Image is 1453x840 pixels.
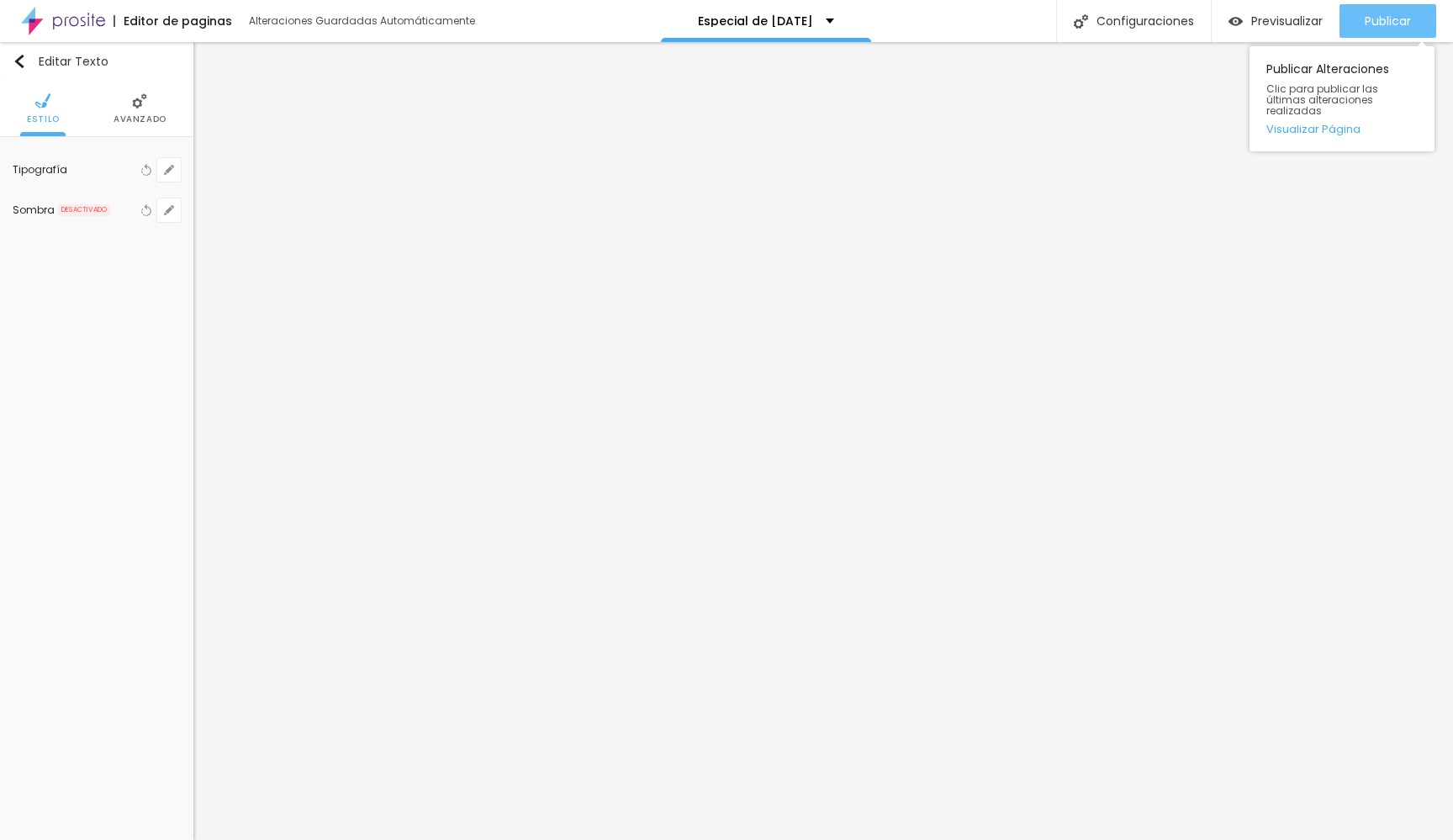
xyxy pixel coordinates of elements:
span: Clic para publicar las últimas alteraciones realizadas [1266,83,1418,117]
div: Editor de paginas [114,15,232,27]
span: Estilo [27,115,60,124]
a: Visualizar Página [1266,124,1418,135]
div: Alteraciones Guardadas Automáticamente [249,16,475,26]
p: Especial de [DATE] [698,15,813,27]
img: view-1.svg [1228,14,1243,29]
iframe: Editor [193,42,1453,840]
div: Tipografía [13,165,137,175]
img: Icone [132,93,147,108]
div: Sombra [13,205,55,215]
span: Previsualizar [1251,14,1323,28]
img: Icone [13,55,26,68]
div: Editar Texto [13,55,108,68]
div: Publicar Alteraciones [1250,46,1435,151]
img: Icone [1074,14,1088,29]
img: Icone [35,93,50,108]
button: Previsualizar [1212,4,1339,38]
span: DESACTIVADO [58,204,110,216]
span: Publicar [1365,14,1411,28]
button: Publicar [1339,4,1436,38]
span: Avanzado [114,115,166,124]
